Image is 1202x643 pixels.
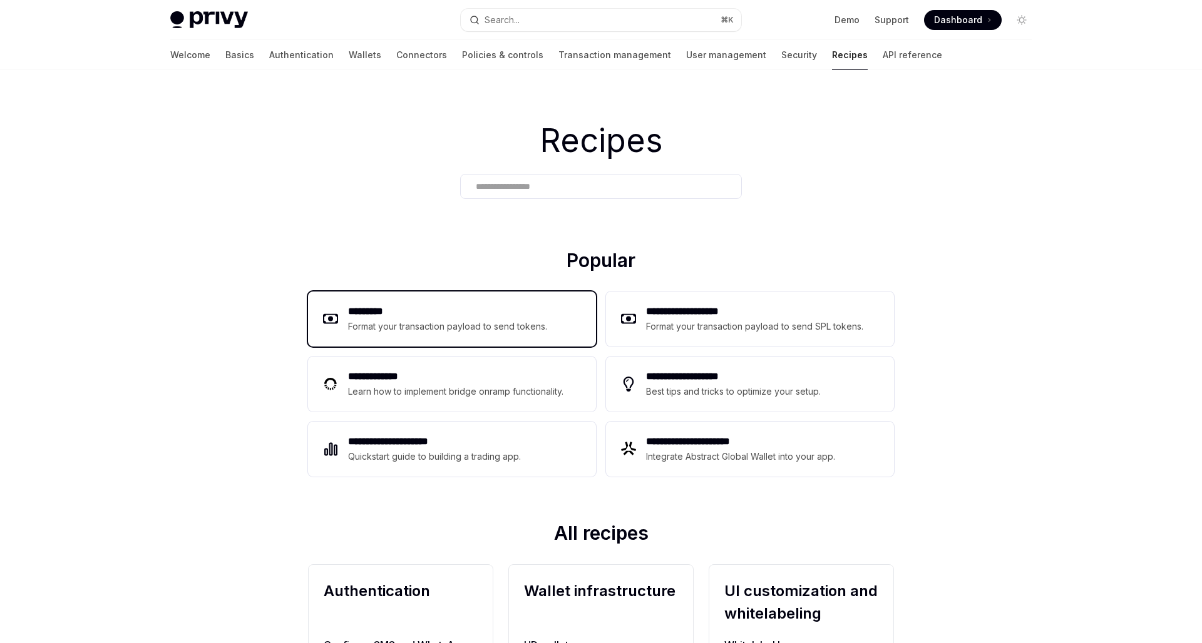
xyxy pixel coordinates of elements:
[485,13,520,28] div: Search...
[324,580,478,625] h2: Authentication
[348,319,548,334] div: Format your transaction payload to send tokens.
[558,40,671,70] a: Transaction management
[308,357,596,412] a: **** **** ***Learn how to implement bridge onramp functionality.
[832,40,868,70] a: Recipes
[835,14,860,26] a: Demo
[396,40,447,70] a: Connectors
[170,11,248,29] img: light logo
[308,249,894,276] h2: Popular
[170,40,210,70] a: Welcome
[225,40,254,70] a: Basics
[646,449,836,464] div: Integrate Abstract Global Wallet into your app.
[462,40,543,70] a: Policies & controls
[348,384,567,399] div: Learn how to implement bridge onramp functionality.
[781,40,817,70] a: Security
[646,319,865,334] div: Format your transaction payload to send SPL tokens.
[524,580,678,625] h2: Wallet infrastructure
[349,40,381,70] a: Wallets
[883,40,942,70] a: API reference
[721,15,734,25] span: ⌘ K
[348,449,521,464] div: Quickstart guide to building a trading app.
[724,580,878,625] h2: UI customization and whitelabeling
[308,291,596,347] a: **** ****Format your transaction payload to send tokens.
[934,14,982,26] span: Dashboard
[461,9,741,31] button: Open search
[646,384,823,399] div: Best tips and tricks to optimize your setup.
[875,14,909,26] a: Support
[308,522,894,549] h2: All recipes
[1012,10,1032,30] button: Toggle dark mode
[686,40,766,70] a: User management
[269,40,334,70] a: Authentication
[924,10,1002,30] a: Dashboard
